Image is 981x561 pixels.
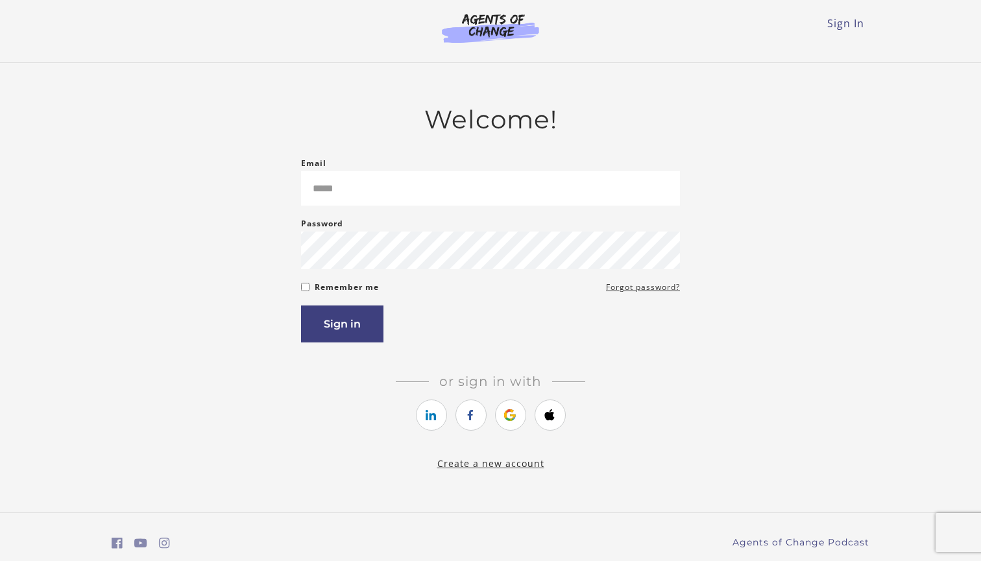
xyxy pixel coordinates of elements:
[301,216,343,232] label: Password
[535,400,566,431] a: https://courses.thinkific.com/users/auth/apple?ss%5Breferral%5D=&ss%5Buser_return_to%5D=&ss%5Bvis...
[301,305,383,342] button: Sign in
[429,374,552,389] span: Or sign in with
[301,156,326,171] label: Email
[606,280,680,295] a: Forgot password?
[733,536,869,549] a: Agents of Change Podcast
[315,280,379,295] label: Remember me
[159,537,170,549] i: https://www.instagram.com/agentsofchangeprep/ (Open in a new window)
[827,16,864,30] a: Sign In
[455,400,487,431] a: https://courses.thinkific.com/users/auth/facebook?ss%5Breferral%5D=&ss%5Buser_return_to%5D=&ss%5B...
[134,534,147,553] a: https://www.youtube.com/c/AgentsofChangeTestPrepbyMeaganMitchell (Open in a new window)
[159,534,170,553] a: https://www.instagram.com/agentsofchangeprep/ (Open in a new window)
[301,104,680,135] h2: Welcome!
[495,400,526,431] a: https://courses.thinkific.com/users/auth/google?ss%5Breferral%5D=&ss%5Buser_return_to%5D=&ss%5Bvi...
[416,400,447,431] a: https://courses.thinkific.com/users/auth/linkedin?ss%5Breferral%5D=&ss%5Buser_return_to%5D=&ss%5B...
[112,537,123,549] i: https://www.facebook.com/groups/aswbtestprep (Open in a new window)
[112,534,123,553] a: https://www.facebook.com/groups/aswbtestprep (Open in a new window)
[428,13,553,43] img: Agents of Change Logo
[134,537,147,549] i: https://www.youtube.com/c/AgentsofChangeTestPrepbyMeaganMitchell (Open in a new window)
[437,457,544,470] a: Create a new account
